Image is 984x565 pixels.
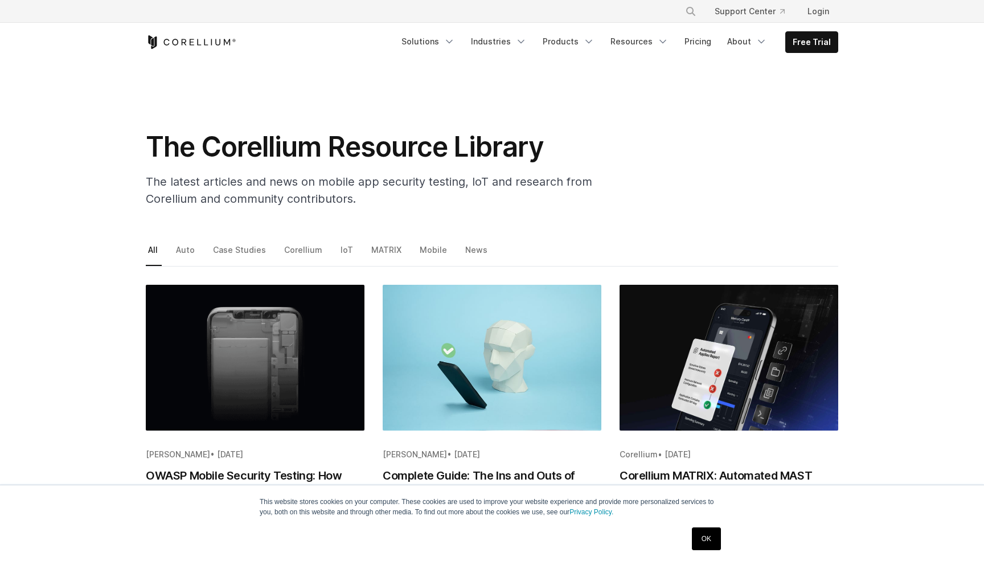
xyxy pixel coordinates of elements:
[671,1,838,22] div: Navigation Menu
[146,285,364,431] img: OWASP Mobile Security Testing: How Virtual Devices Catch What Top 10 Checks Miss
[369,242,405,266] a: MATRIX
[282,242,326,266] a: Corellium
[464,31,534,52] a: Industries
[174,242,199,266] a: Auto
[146,242,162,266] a: All
[680,1,701,22] button: Search
[678,31,718,52] a: Pricing
[692,527,721,550] a: OK
[146,449,210,459] span: [PERSON_NAME]
[620,285,838,431] img: Corellium MATRIX: Automated MAST Testing for Mobile Security
[146,449,364,460] div: •
[463,242,491,266] a: News
[798,1,838,22] a: Login
[217,449,243,459] span: [DATE]
[211,242,270,266] a: Case Studies
[260,497,724,517] p: This website stores cookies on your computer. These cookies are used to improve your website expe...
[604,31,675,52] a: Resources
[454,449,480,459] span: [DATE]
[383,467,601,518] h2: Complete Guide: The Ins and Outs of Automated Mobile Application Security Testing
[536,31,601,52] a: Products
[665,449,691,459] span: [DATE]
[383,285,601,431] img: Complete Guide: The Ins and Outs of Automated Mobile Application Security Testing
[395,31,838,53] div: Navigation Menu
[569,508,613,516] a: Privacy Policy.
[146,35,236,49] a: Corellium Home
[383,449,601,460] div: •
[620,449,838,460] div: •
[620,467,838,501] h2: Corellium MATRIX: Automated MAST Testing for Mobile Security
[417,242,451,266] a: Mobile
[620,449,658,459] span: Corellium
[383,449,447,459] span: [PERSON_NAME]
[146,130,601,164] h1: The Corellium Resource Library
[720,31,774,52] a: About
[395,31,462,52] a: Solutions
[706,1,794,22] a: Support Center
[146,467,364,518] h2: OWASP Mobile Security Testing: How Virtual Devices Catch What Top 10 Checks Miss
[146,175,592,206] span: The latest articles and news on mobile app security testing, IoT and research from Corellium and ...
[786,32,838,52] a: Free Trial
[338,242,357,266] a: IoT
